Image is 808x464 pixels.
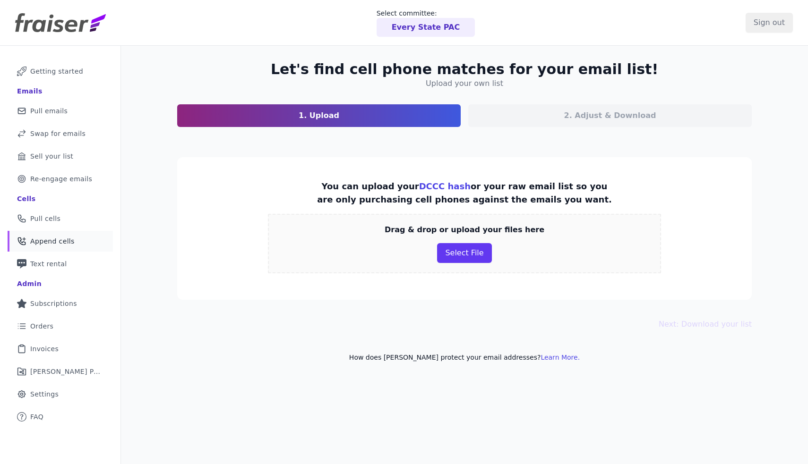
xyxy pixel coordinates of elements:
[659,319,752,330] button: Next: Download your list
[8,384,113,405] a: Settings
[419,181,471,191] a: DCCC hash
[437,243,491,263] button: Select File
[30,67,83,76] span: Getting started
[30,321,53,331] span: Orders
[8,123,113,144] a: Swap for emails
[17,279,42,288] div: Admin
[15,13,106,32] img: Fraiser Logo
[392,22,460,33] p: Every State PAC
[746,13,793,33] input: Sign out
[30,299,77,308] span: Subscriptions
[8,361,113,382] a: [PERSON_NAME] Performance
[30,344,59,354] span: Invoices
[17,194,35,203] div: Cells
[30,152,73,161] span: Sell your list
[8,101,113,121] a: Pull emails
[564,110,656,121] p: 2. Adjust & Download
[177,353,752,362] p: How does [PERSON_NAME] protect your email addresses?
[30,389,59,399] span: Settings
[177,104,461,127] a: 1. Upload
[317,180,612,206] p: You can upload your or your raw email list so you are only purchasing cell phones against the ema...
[8,316,113,337] a: Orders
[377,8,475,37] a: Select committee: Every State PAC
[8,169,113,189] a: Re-engage emails
[30,106,68,116] span: Pull emails
[377,8,475,18] p: Select committee:
[8,231,113,252] a: Append cells
[385,224,544,236] p: Drag & drop or upload your files here
[8,338,113,359] a: Invoices
[30,236,75,246] span: Append cells
[30,259,67,269] span: Text rental
[30,412,43,422] span: FAQ
[8,146,113,167] a: Sell your list
[30,174,92,184] span: Re-engage emails
[8,253,113,274] a: Text rental
[30,214,60,223] span: Pull cells
[541,353,580,362] button: Learn More.
[426,78,503,89] h4: Upload your own list
[8,406,113,427] a: FAQ
[299,110,339,121] p: 1. Upload
[271,61,658,78] h2: Let's find cell phone matches for your email list!
[17,86,43,96] div: Emails
[30,367,102,376] span: [PERSON_NAME] Performance
[30,129,86,138] span: Swap for emails
[8,208,113,229] a: Pull cells
[8,293,113,314] a: Subscriptions
[8,61,113,82] a: Getting started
